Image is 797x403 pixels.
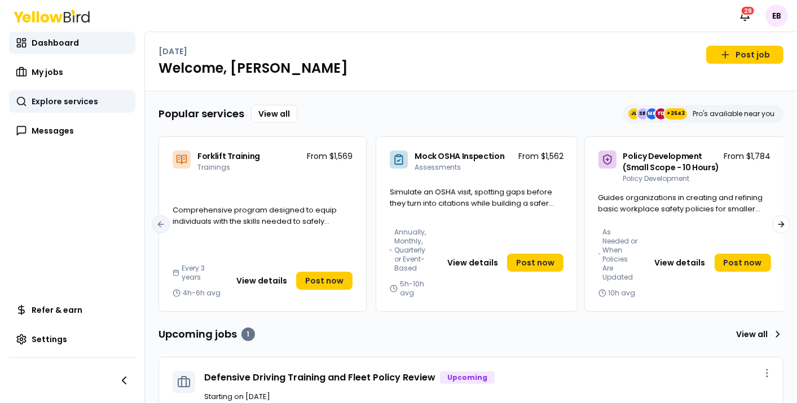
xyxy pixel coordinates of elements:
[415,150,504,162] span: Mock OSHA Inspection
[9,299,135,321] a: Refer & earn
[741,6,755,16] div: 29
[415,162,461,172] span: Assessments
[667,108,685,119] span: +2643
[296,272,353,290] a: Post now
[9,90,135,113] a: Explore services
[441,254,505,272] button: View details
[507,254,563,272] a: Post now
[182,264,221,282] span: Every 3 years
[623,150,720,173] span: Policy Development (Small Scope - 10 Hours)
[204,391,769,402] p: Starting on [DATE]
[518,150,563,162] p: From $1,562
[9,328,135,351] a: Settings
[516,257,554,268] span: Post now
[734,5,756,27] button: 29
[598,192,763,225] span: Guides organizations in creating and refining basic workplace safety policies for smaller operati...
[32,96,98,107] span: Explore services
[158,46,187,57] p: [DATE]
[32,67,63,78] span: My jobs
[197,150,260,162] span: Forklift Training
[394,228,431,273] span: Annually, Monthly, Quarterly or Event-Based
[173,205,337,237] span: Comprehensive program designed to equip individuals with the skills needed to safely operate a fo...
[715,254,771,272] a: Post now
[204,371,435,384] a: Defensive Driving Training and Fleet Policy Review
[724,150,771,162] p: From $1,784
[9,119,135,142] a: Messages
[637,108,649,119] span: SB
[9,61,135,83] a: My jobs
[602,228,639,282] span: As Needed or When Policies Are Updated
[32,334,67,345] span: Settings
[765,5,788,27] span: EB
[158,59,783,77] h1: Welcome, [PERSON_NAME]
[732,325,783,343] a: View all
[158,106,244,122] h3: Popular services
[32,304,82,316] span: Refer & earn
[623,174,690,183] span: Policy Development
[241,327,255,341] div: 1
[646,108,658,119] span: MB
[628,108,640,119] span: JL
[706,46,783,64] a: Post job
[251,105,297,123] a: View all
[609,289,636,298] span: 10h avg
[230,272,294,290] button: View details
[197,162,230,172] span: Trainings
[183,289,221,298] span: 4h-6h avg
[9,32,135,54] a: Dashboard
[440,371,495,384] div: Upcoming
[724,257,762,268] span: Post now
[655,108,667,119] span: FD
[32,37,79,48] span: Dashboard
[305,275,344,286] span: Post now
[648,254,712,272] button: View details
[32,125,74,136] span: Messages
[400,280,431,298] span: 5h-10h avg
[307,150,353,162] p: From $1,569
[158,326,255,342] h3: Upcoming jobs
[693,109,774,118] p: Pro's available near you
[390,187,554,219] span: Simulate an OSHA visit, spotting gaps before they turn into citations while building a safer work...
